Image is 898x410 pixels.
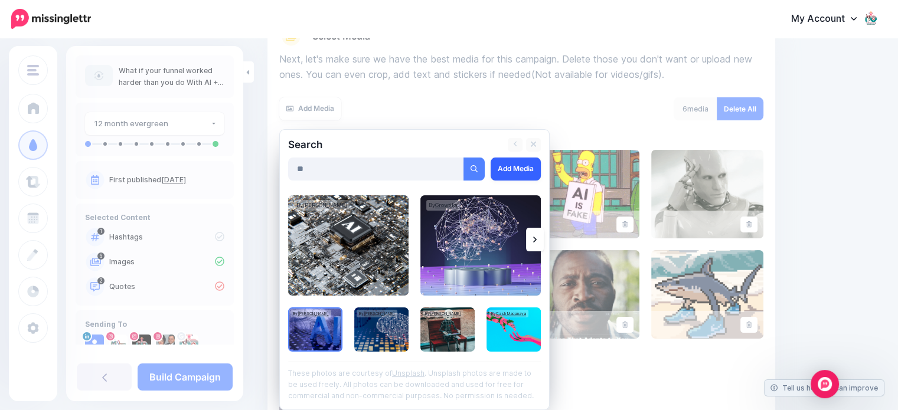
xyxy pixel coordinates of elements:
[161,175,186,184] a: [DATE]
[85,112,224,135] button: 12 month evergreen
[496,311,526,316] a: Cash Macanaya
[119,65,224,88] p: What if your funnel worked harder than you do With AI + evergreen strategy, it can.
[420,307,475,352] img: YouTube.com/@DreySantesson
[279,52,763,83] p: Next, let's make sure we have the best media for this campaign. Delete those you don't want or up...
[109,281,224,292] p: Quotes
[288,195,409,296] img: 3D render of AI and GPU processors
[779,5,880,34] a: My Account
[109,257,224,267] p: Images
[683,104,687,113] span: 6
[27,65,39,76] img: menu.png
[486,307,541,352] img: Hold My Hand
[491,158,541,181] a: Add Media
[357,310,397,317] div: By
[279,97,341,120] a: Add Media
[97,228,105,235] span: 1
[354,307,409,352] img: Futuristic 3D Render
[85,334,104,353] img: user_default_image.png
[109,334,128,353] img: 357936159_1758327694642933_5814637059568849490_n-bsa143769.jpg
[651,150,763,238] img: UE04G6BMRQDWW25877EDLQ6WW4BCI55F.gif
[11,9,91,29] img: Missinglettr
[85,65,113,86] img: article-default-image-icon.png
[132,334,151,353] img: 357774252_272542952131600_5124155199893867819_n-bsa154804.jpg
[717,97,763,120] a: Delete All
[179,334,198,353] img: ACg8ocIOgEZPtmH1V2Evl1kMjXb6_-gwyeFB2MUX0R6oFCUAYP6-s96-c-80676.png
[303,202,347,208] a: [PERSON_NAME]
[85,320,224,329] h4: Sending To
[527,250,639,339] img: RVXYUFGLHPODUFK4S6BRQ6ZAZ6HVE9PT.gif
[294,200,350,211] div: By
[298,311,329,316] a: [PERSON_NAME]
[430,311,461,316] a: [PERSON_NAME]
[85,213,224,222] h4: Selected Content
[435,202,458,208] a: Growtika
[109,175,224,185] p: First published
[290,310,331,317] div: By
[156,334,175,353] img: 277803784_298115602312720_2559091870062979179_n-bsa154805.jpg
[765,380,884,396] a: Tell us how we can improve
[651,250,763,339] img: 7K9YXQXMF2F0HCVM12ZAQVK5S66J005H.gif
[489,310,528,317] div: By
[423,310,463,317] div: By
[527,150,639,238] img: 3YMO056PXSM89ZCMK82DIB41HOE177GM.gif
[811,370,839,398] div: Open Intercom Messenger
[97,252,105,260] span: 6
[426,200,460,211] div: By
[674,97,717,120] div: media
[288,307,342,352] img: Futuristic 3D Render
[97,277,105,284] span: 2
[109,232,224,242] p: Hashtags
[364,311,395,316] a: [PERSON_NAME]
[392,369,424,378] a: Unsplash
[288,140,322,150] h2: Search
[94,117,210,130] div: 12 month evergreen
[288,361,541,401] p: These photos are courtesy of . Unsplash photos are made to be used freely. All photos can be down...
